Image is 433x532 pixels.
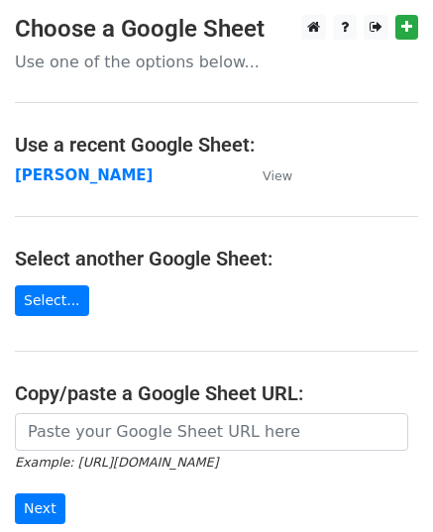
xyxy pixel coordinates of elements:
[15,455,218,470] small: Example: [URL][DOMAIN_NAME]
[15,52,418,72] p: Use one of the options below...
[15,133,418,157] h4: Use a recent Google Sheet:
[15,166,153,184] a: [PERSON_NAME]
[15,247,418,270] h4: Select another Google Sheet:
[15,285,89,316] a: Select...
[15,15,418,44] h3: Choose a Google Sheet
[15,493,65,524] input: Next
[15,381,418,405] h4: Copy/paste a Google Sheet URL:
[263,168,292,183] small: View
[243,166,292,184] a: View
[15,413,408,451] input: Paste your Google Sheet URL here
